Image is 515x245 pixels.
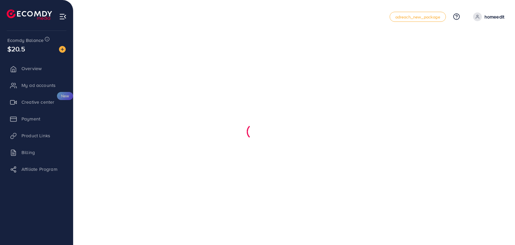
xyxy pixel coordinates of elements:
[470,12,504,21] a: homeedit
[59,13,67,20] img: menu
[7,44,25,54] span: $20.5
[395,15,440,19] span: adreach_new_package
[390,12,446,22] a: adreach_new_package
[7,9,52,20] img: logo
[484,13,504,21] p: homeedit
[7,37,44,44] span: Ecomdy Balance
[59,46,66,53] img: image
